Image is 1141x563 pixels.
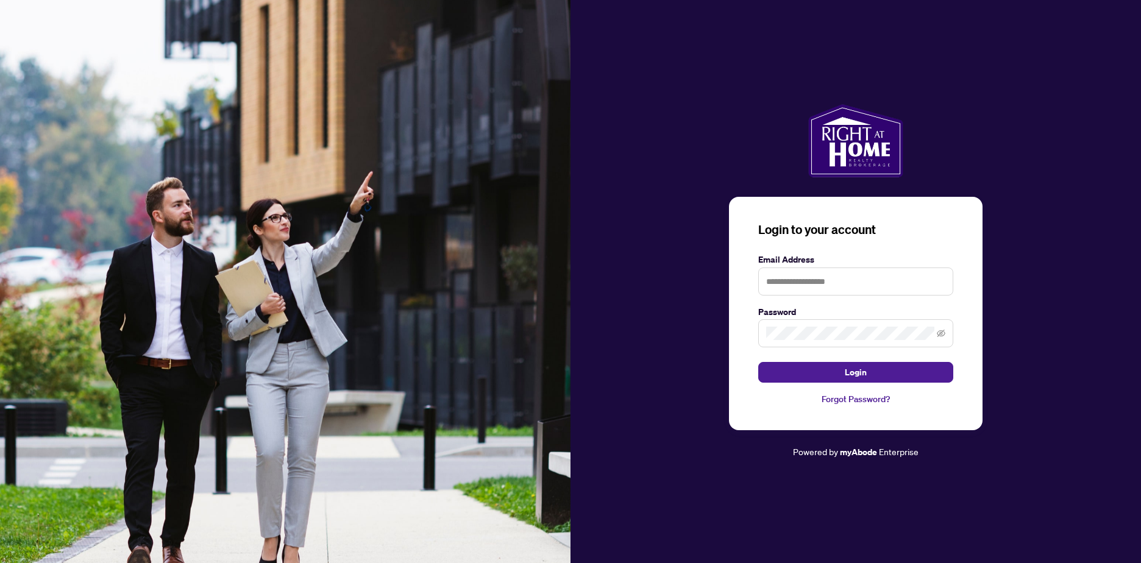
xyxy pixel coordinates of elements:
[758,221,953,238] h3: Login to your account
[793,446,838,457] span: Powered by
[937,329,945,338] span: eye-invisible
[845,363,867,382] span: Login
[758,305,953,319] label: Password
[758,392,953,406] a: Forgot Password?
[758,362,953,383] button: Login
[758,253,953,266] label: Email Address
[808,104,903,177] img: ma-logo
[840,445,877,459] a: myAbode
[879,446,919,457] span: Enterprise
